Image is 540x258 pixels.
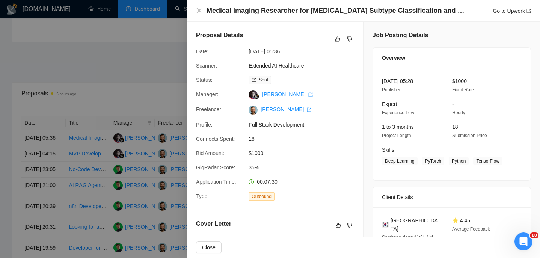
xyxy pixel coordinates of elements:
[196,219,231,228] h5: Cover Letter
[382,124,414,130] span: 1 to 3 months
[382,187,522,207] div: Client Details
[196,106,223,112] span: Freelancer:
[382,54,405,62] span: Overview
[347,36,352,42] span: dislike
[333,35,342,44] button: like
[452,133,487,138] span: Submission Price
[196,48,208,54] span: Date:
[452,217,470,223] span: ⭐ 4.45
[526,9,531,13] span: export
[196,241,222,253] button: Close
[382,133,411,138] span: Project Length
[196,193,209,199] span: Type:
[249,47,361,56] span: [DATE] 05:36
[249,121,361,129] span: Full Stack Development
[308,92,313,97] span: export
[249,163,361,172] span: 35%
[452,101,454,107] span: -
[249,192,275,201] span: Outbound
[452,87,474,92] span: Fixed Rate
[382,157,418,165] span: Deep Learning
[196,164,235,170] span: GigRadar Score:
[249,149,361,157] span: $1000
[202,243,216,252] span: Close
[259,77,268,83] span: Sent
[530,232,538,238] span: 10
[249,135,361,143] span: 18
[196,136,235,142] span: Connects Spent:
[452,226,490,232] span: Average Feedback
[196,8,202,14] span: close
[452,124,458,130] span: 18
[196,91,218,97] span: Manager:
[452,110,465,115] span: Hourly
[382,87,402,92] span: Published
[345,221,354,230] button: dislike
[514,232,532,250] iframe: Intercom live chat
[473,157,502,165] span: TensorFlow
[207,6,466,15] h4: Medical Imaging Researcher for [MEDICAL_DATA] Subtype Classification and Outlier Detection
[257,179,278,185] span: 00:07:30
[254,94,259,99] img: gigradar-bm.png
[196,150,225,156] span: Bid Amount:
[252,78,256,82] span: mail
[249,179,254,184] span: clock-circle
[452,78,467,84] span: $1000
[373,31,428,40] h5: Job Posting Details
[196,179,236,185] span: Application Time:
[449,157,469,165] span: Python
[382,220,389,229] img: 🇰🇷
[249,63,304,69] a: Extended AI Healthcare
[196,8,202,14] button: Close
[382,110,416,115] span: Experience Level
[335,36,340,42] span: like
[382,101,397,107] span: Expert
[261,106,311,112] a: [PERSON_NAME] export
[336,222,341,228] span: like
[334,221,343,230] button: like
[249,106,258,115] img: c1-JWQDXWEy3CnA6sRtFzzU22paoDq5cZnWyBNc3HWqwvuW0qNnjm1CMP-YmbEEtPC
[493,8,531,14] a: Go to Upworkexport
[196,31,243,40] h5: Proposal Details
[196,122,213,128] span: Profile:
[382,78,413,84] span: [DATE] 05:28
[262,91,313,97] a: [PERSON_NAME] export
[422,157,444,165] span: PyTorch
[345,35,354,44] button: dislike
[196,63,217,69] span: Scanner:
[382,235,433,240] span: Sambang-dong 11:31 AM
[391,216,440,233] span: [GEOGRAPHIC_DATA]
[196,77,213,83] span: Status:
[382,147,394,153] span: Skills
[307,107,311,112] span: export
[347,222,352,228] span: dislike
